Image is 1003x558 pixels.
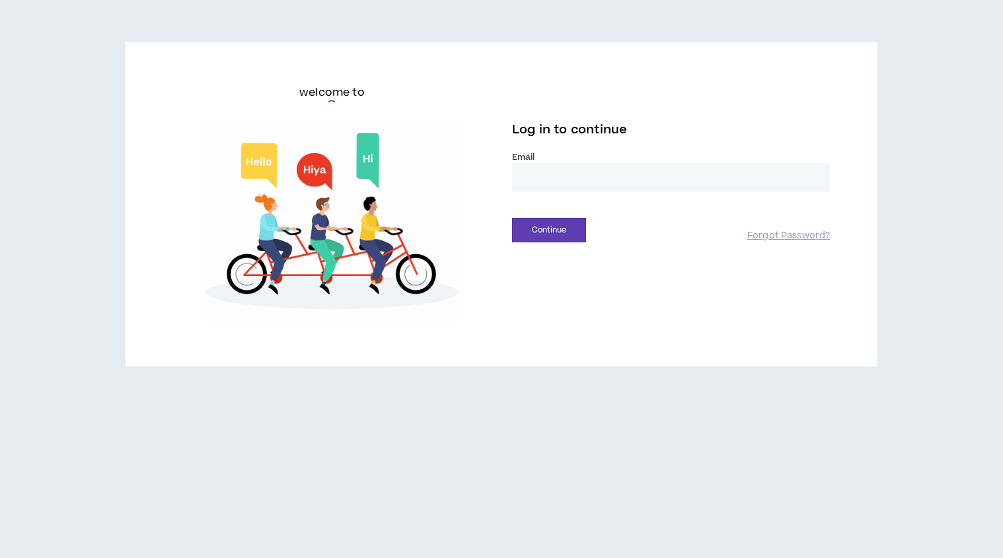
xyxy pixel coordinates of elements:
h6: welcome to [299,85,365,100]
label: Email [512,151,830,163]
a: Forgot Password? [747,230,830,242]
button: Continue [512,218,586,242]
img: Welcome to Wripple [173,123,491,324]
span: Log in to continue [512,122,627,138]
